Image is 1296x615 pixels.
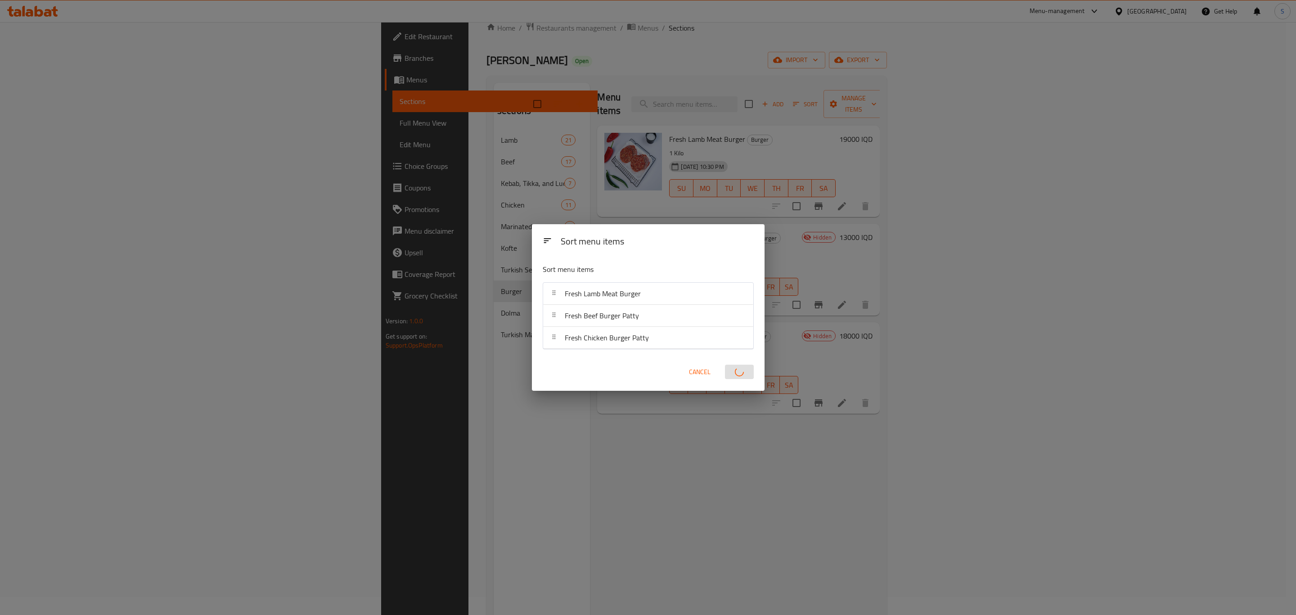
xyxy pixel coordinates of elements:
button: Cancel [685,364,714,380]
span: Cancel [689,366,711,378]
div: Fresh Beef Burger Patty [543,305,753,327]
span: Fresh Lamb Meat Burger [565,287,641,300]
span: Fresh Chicken Burger Patty [565,331,649,344]
div: Fresh Lamb Meat Burger [543,283,753,305]
div: Fresh Chicken Burger Patty [543,327,753,349]
span: Fresh Beef Burger Patty [565,309,639,322]
p: Sort menu items [543,264,710,275]
div: Sort menu items [557,232,757,252]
